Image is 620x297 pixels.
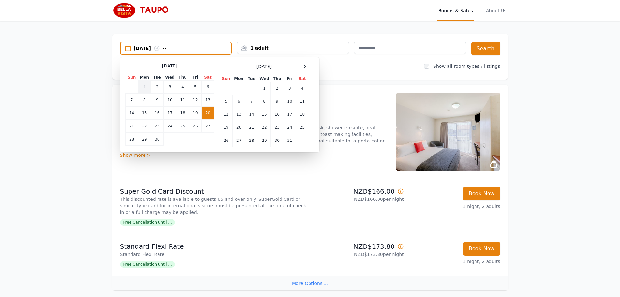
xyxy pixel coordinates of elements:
td: 12 [220,108,232,121]
td: 29 [258,134,270,147]
th: Mon [138,74,151,81]
td: 18 [296,108,309,121]
p: 1 night, 2 adults [409,258,500,265]
p: NZD$166.00 per night [313,196,404,202]
td: 9 [271,95,283,108]
td: 15 [258,108,270,121]
th: Sun [220,76,232,82]
td: 27 [201,120,214,133]
td: 15 [138,107,151,120]
td: 2 [151,81,163,94]
td: 8 [258,95,270,108]
th: Sat [296,76,309,82]
span: [DATE] [162,63,177,69]
td: 23 [151,120,163,133]
td: 13 [232,108,245,121]
td: 28 [125,133,138,146]
th: Wed [258,76,270,82]
span: [DATE] [256,63,272,70]
td: 26 [189,120,201,133]
p: Standard Flexi Rate [120,242,308,251]
td: 19 [220,121,232,134]
td: 20 [232,121,245,134]
td: 17 [283,108,296,121]
td: 5 [189,81,201,94]
td: 12 [189,94,201,107]
td: 31 [283,134,296,147]
td: 29 [138,133,151,146]
td: 6 [232,95,245,108]
td: 11 [176,94,189,107]
td: 1 [258,82,270,95]
div: [DATE] -- [134,45,231,52]
td: 6 [201,81,214,94]
td: 27 [232,134,245,147]
div: 1 adult [237,45,349,51]
td: 26 [220,134,232,147]
td: 14 [245,108,258,121]
td: 21 [125,120,138,133]
td: 7 [245,95,258,108]
p: NZD$166.00 [313,187,404,196]
td: 24 [163,120,176,133]
button: Book Now [463,242,500,256]
td: 21 [245,121,258,134]
td: 8 [138,94,151,107]
td: 20 [201,107,214,120]
p: Standard Flexi Rate [120,251,308,258]
td: 1 [138,81,151,94]
td: 19 [189,107,201,120]
td: 16 [151,107,163,120]
td: 5 [220,95,232,108]
td: 22 [138,120,151,133]
td: 4 [176,81,189,94]
p: NZD$173.80 [313,242,404,251]
td: 9 [151,94,163,107]
td: 17 [163,107,176,120]
img: Bella Vista Taupo [112,3,175,18]
p: Super Gold Card Discount [120,187,308,196]
th: Fri [283,76,296,82]
td: 10 [283,95,296,108]
td: 25 [296,121,309,134]
td: 18 [176,107,189,120]
p: 1 night, 2 adults [409,203,500,210]
td: 24 [283,121,296,134]
td: 3 [163,81,176,94]
th: Sun [125,74,138,81]
th: Thu [176,74,189,81]
th: Thu [271,76,283,82]
td: 11 [296,95,309,108]
p: This discounted rate is available to guests 65 and over only. SuperGold Card or similar type card... [120,196,308,215]
td: 10 [163,94,176,107]
label: Show all room types / listings [433,64,500,69]
th: Fri [189,74,201,81]
td: 13 [201,94,214,107]
th: Sat [201,74,214,81]
th: Tue [151,74,163,81]
td: 22 [258,121,270,134]
td: 4 [296,82,309,95]
td: 28 [245,134,258,147]
th: Tue [245,76,258,82]
td: 23 [271,121,283,134]
th: Wed [163,74,176,81]
div: More Options ... [112,276,508,290]
p: NZD$173.80 per night [313,251,404,258]
span: Free Cancellation until ... [120,219,175,226]
td: 30 [271,134,283,147]
button: Book Now [463,187,500,200]
td: 7 [125,94,138,107]
button: Search [471,42,500,55]
th: Mon [232,76,245,82]
div: Show more > [120,152,388,158]
td: 25 [176,120,189,133]
span: Free Cancellation until ... [120,261,175,268]
td: 30 [151,133,163,146]
td: 16 [271,108,283,121]
td: 2 [271,82,283,95]
td: 3 [283,82,296,95]
td: 14 [125,107,138,120]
